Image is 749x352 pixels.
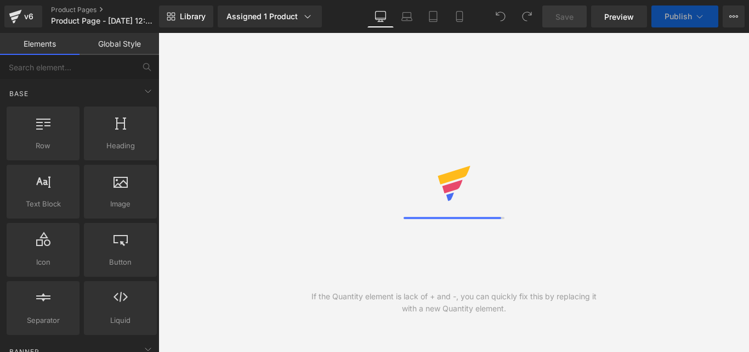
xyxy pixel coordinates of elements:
[723,5,745,27] button: More
[591,5,647,27] a: Preview
[51,5,177,14] a: Product Pages
[10,315,76,326] span: Separator
[80,33,159,55] a: Global Style
[394,5,420,27] a: Laptop
[367,5,394,27] a: Desktop
[10,198,76,210] span: Text Block
[446,5,473,27] a: Mobile
[8,88,30,99] span: Base
[4,5,42,27] a: v6
[22,9,36,24] div: v6
[665,12,692,21] span: Publish
[420,5,446,27] a: Tablet
[490,5,512,27] button: Undo
[87,198,154,210] span: Image
[180,12,206,21] span: Library
[555,11,574,23] span: Save
[604,11,634,23] span: Preview
[87,315,154,326] span: Liquid
[159,5,213,27] a: New Library
[516,5,538,27] button: Redo
[651,5,718,27] button: Publish
[10,140,76,152] span: Row
[306,290,602,315] div: If the Quantity element is lack of + and -, you can quickly fix this by replacing it with a new Q...
[226,11,313,22] div: Assigned 1 Product
[10,256,76,268] span: Icon
[51,16,156,25] span: Product Page - [DATE] 12:00:56
[87,256,154,268] span: Button
[87,140,154,152] span: Heading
